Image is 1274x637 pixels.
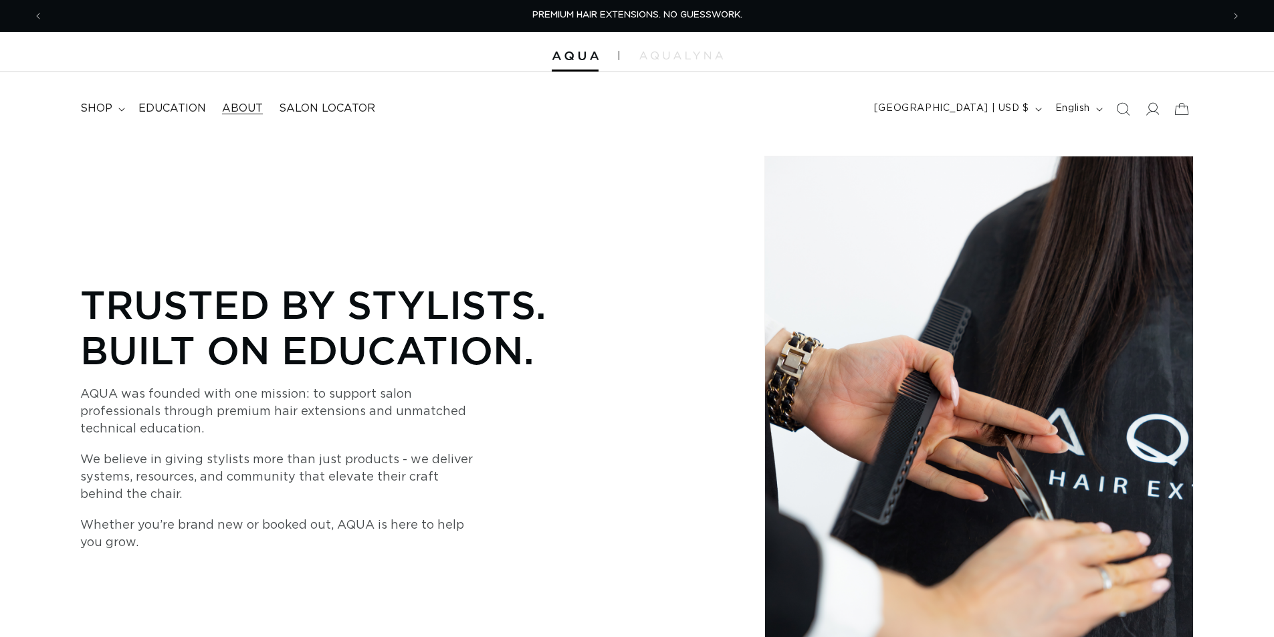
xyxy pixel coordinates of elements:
[222,102,263,116] span: About
[1221,3,1251,29] button: Next announcement
[23,3,53,29] button: Previous announcement
[214,94,271,124] a: About
[1055,102,1090,116] span: English
[72,94,130,124] summary: shop
[1108,94,1138,124] summary: Search
[80,451,482,503] p: We believe in giving stylists more than just products - we deliver systems, resources, and commun...
[874,102,1029,116] span: [GEOGRAPHIC_DATA] | USD $
[866,96,1047,122] button: [GEOGRAPHIC_DATA] | USD $
[80,386,482,438] p: AQUA was founded with one mission: to support salon professionals through premium hair extensions...
[80,281,589,372] p: Trusted by Stylists. Built on Education.
[271,94,383,124] a: Salon Locator
[130,94,214,124] a: Education
[80,102,112,116] span: shop
[1047,96,1108,122] button: English
[639,51,723,59] img: aqualyna.com
[552,51,599,61] img: Aqua Hair Extensions
[80,517,482,551] p: Whether you’re brand new or booked out, AQUA is here to help you grow.
[532,11,742,19] span: PREMIUM HAIR EXTENSIONS. NO GUESSWORK.
[279,102,375,116] span: Salon Locator
[138,102,206,116] span: Education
